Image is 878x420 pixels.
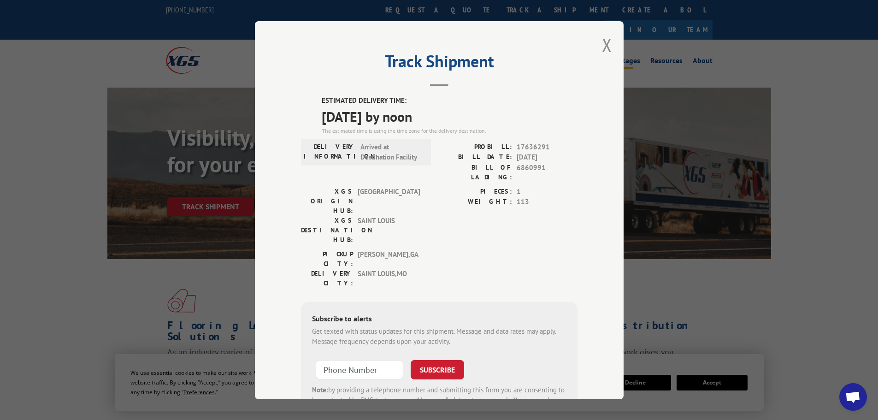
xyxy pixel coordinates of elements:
[517,186,577,197] span: 1
[517,162,577,182] span: 6860991
[301,215,353,244] label: XGS DESTINATION HUB:
[322,95,577,106] label: ESTIMATED DELIVERY TIME:
[517,152,577,163] span: [DATE]
[839,383,867,411] div: Open chat
[301,186,353,215] label: XGS ORIGIN HUB:
[439,142,512,152] label: PROBILL:
[322,106,577,126] span: [DATE] by noon
[312,385,328,394] strong: Note:
[358,268,420,288] span: SAINT LOUIS , MO
[358,186,420,215] span: [GEOGRAPHIC_DATA]
[312,326,566,347] div: Get texted with status updates for this shipment. Message and data rates may apply. Message frequ...
[517,142,577,152] span: 17636291
[316,360,403,379] input: Phone Number
[517,197,577,207] span: 113
[312,385,566,416] div: by providing a telephone number and submitting this form you are consenting to be contacted by SM...
[439,186,512,197] label: PIECES:
[304,142,356,162] label: DELIVERY INFORMATION:
[360,142,423,162] span: Arrived at Destination Facility
[301,55,577,72] h2: Track Shipment
[439,152,512,163] label: BILL DATE:
[358,215,420,244] span: SAINT LOUIS
[301,268,353,288] label: DELIVERY CITY:
[312,313,566,326] div: Subscribe to alerts
[301,249,353,268] label: PICKUP CITY:
[322,126,577,135] div: The estimated time is using the time zone for the delivery destination.
[439,162,512,182] label: BILL OF LADING:
[411,360,464,379] button: SUBSCRIBE
[602,33,612,57] button: Close modal
[358,249,420,268] span: [PERSON_NAME] , GA
[439,197,512,207] label: WEIGHT:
